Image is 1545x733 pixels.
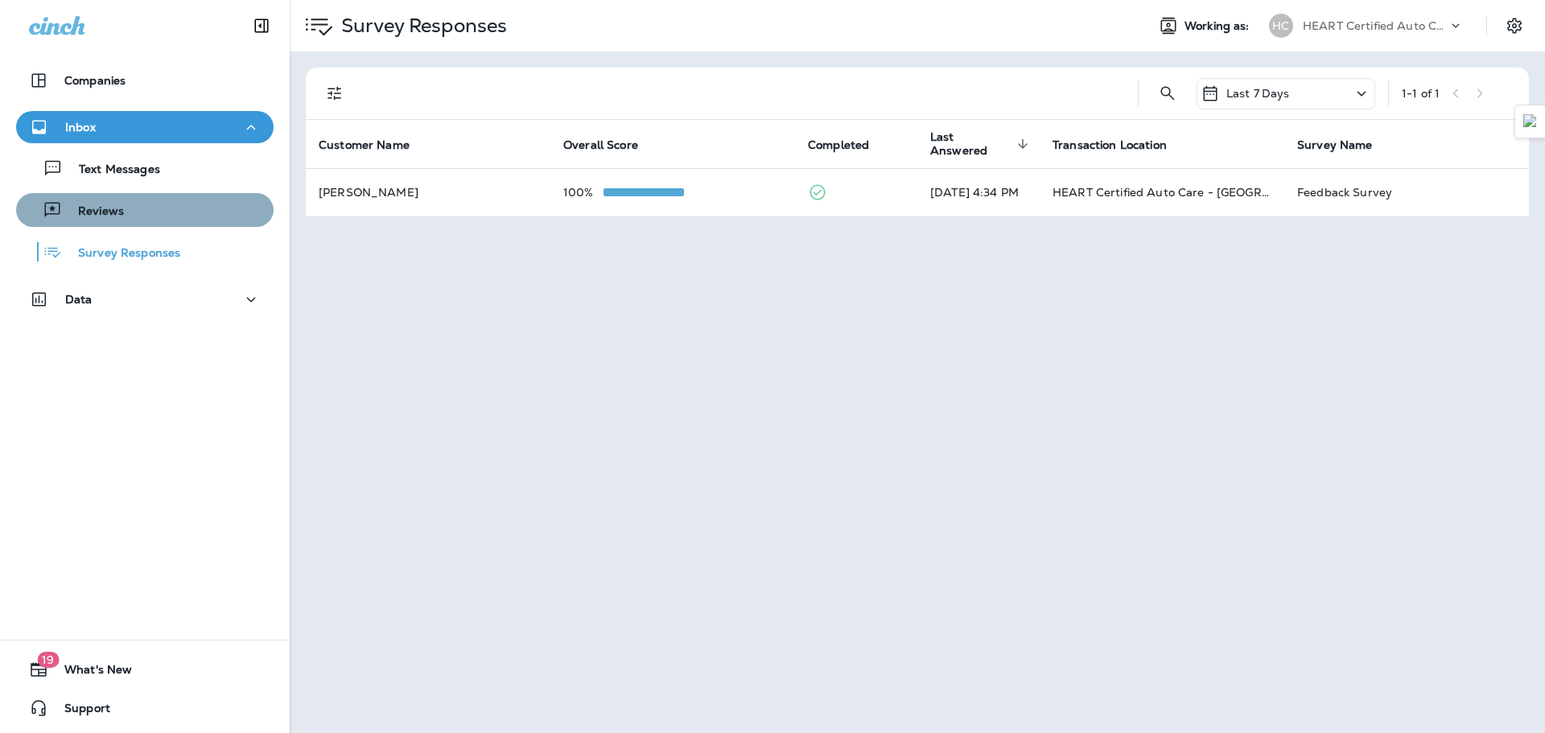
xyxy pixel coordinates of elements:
[1303,19,1448,32] p: HEART Certified Auto Care
[16,283,274,315] button: Data
[1269,14,1293,38] div: HC
[1040,168,1284,216] td: HEART Certified Auto Care - [GEOGRAPHIC_DATA]
[563,138,659,152] span: Overall Score
[62,204,124,220] p: Reviews
[16,692,274,724] button: Support
[1402,87,1440,100] div: 1 - 1 of 1
[1053,138,1188,152] span: Transaction Location
[808,138,869,152] span: Completed
[1297,138,1394,152] span: Survey Name
[16,193,274,227] button: Reviews
[1523,114,1538,129] img: Detect Auto
[64,74,126,87] p: Companies
[65,121,96,134] p: Inbox
[16,111,274,143] button: Inbox
[16,64,274,97] button: Companies
[62,246,180,261] p: Survey Responses
[16,151,274,185] button: Text Messages
[16,235,274,269] button: Survey Responses
[563,186,604,199] p: 100%
[37,652,59,668] span: 19
[808,138,890,152] span: Completed
[930,130,1033,158] span: Last Answered
[917,168,1040,216] td: [DATE] 4:34 PM
[1284,168,1529,216] td: Feedback Survey
[1297,138,1373,152] span: Survey Name
[1184,19,1253,33] span: Working as:
[335,14,507,38] p: Survey Responses
[48,663,132,682] span: What's New
[563,138,638,152] span: Overall Score
[239,10,284,42] button: Collapse Sidebar
[319,138,431,152] span: Customer Name
[1053,138,1167,152] span: Transaction Location
[65,293,93,306] p: Data
[1500,11,1529,40] button: Settings
[63,163,160,178] p: Text Messages
[16,653,274,686] button: 19What's New
[306,168,550,216] td: [PERSON_NAME]
[48,702,110,721] span: Support
[1226,87,1290,100] p: Last 7 Days
[319,77,351,109] button: Filters
[1152,77,1184,109] button: Search Survey Responses
[319,138,410,152] span: Customer Name
[930,130,1012,158] span: Last Answered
